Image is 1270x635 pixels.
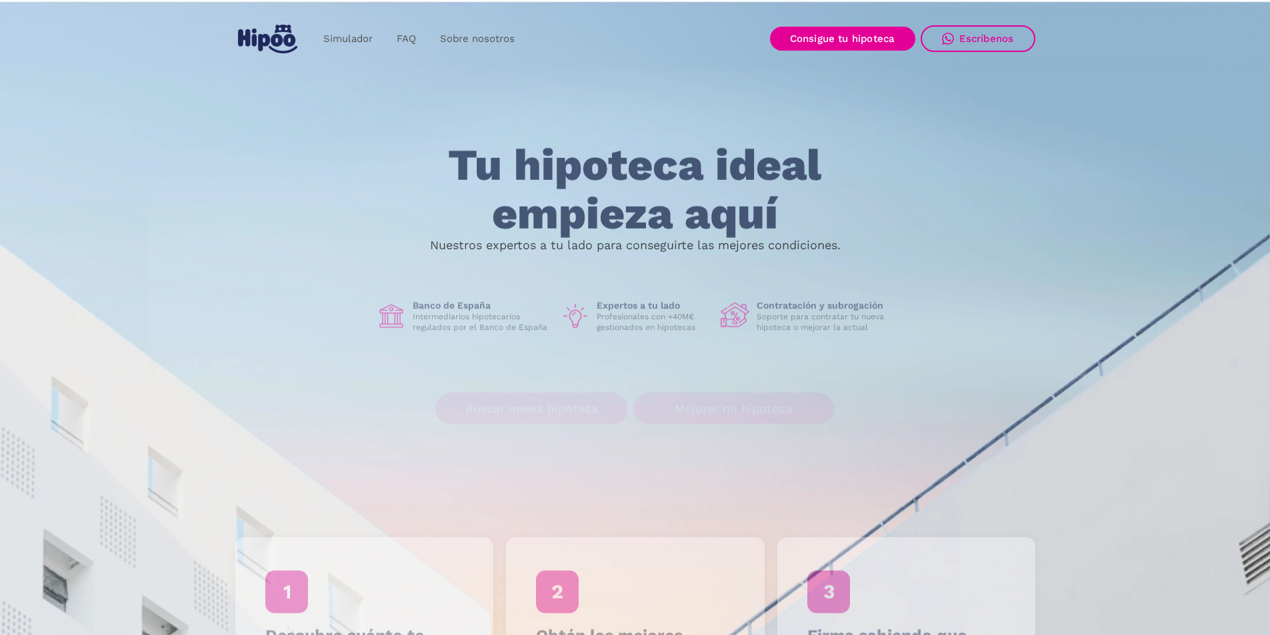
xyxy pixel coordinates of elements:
[770,27,915,51] a: Consigue tu hipoteca
[597,312,710,333] p: Profesionales con +40M€ gestionados en hipotecas
[921,25,1035,52] a: Escríbenos
[757,312,894,333] p: Soporte para contratar tu nueva hipoteca o mejorar la actual
[382,141,887,238] h1: Tu hipoteca ideal empieza aquí
[435,393,628,424] a: Buscar nueva hipoteca
[385,26,428,52] a: FAQ
[235,19,301,59] a: home
[413,312,550,333] p: Intermediarios hipotecarios regulados por el Banco de España
[959,33,1014,45] div: Escríbenos
[430,240,841,251] p: Nuestros expertos a tu lado para conseguirte las mejores condiciones.
[757,300,894,312] h1: Contratación y subrogación
[428,26,527,52] a: Sobre nosotros
[597,300,710,312] h1: Expertos a tu lado
[311,26,385,52] a: Simulador
[633,393,834,424] a: Mejorar mi hipoteca
[413,300,550,312] h1: Banco de España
